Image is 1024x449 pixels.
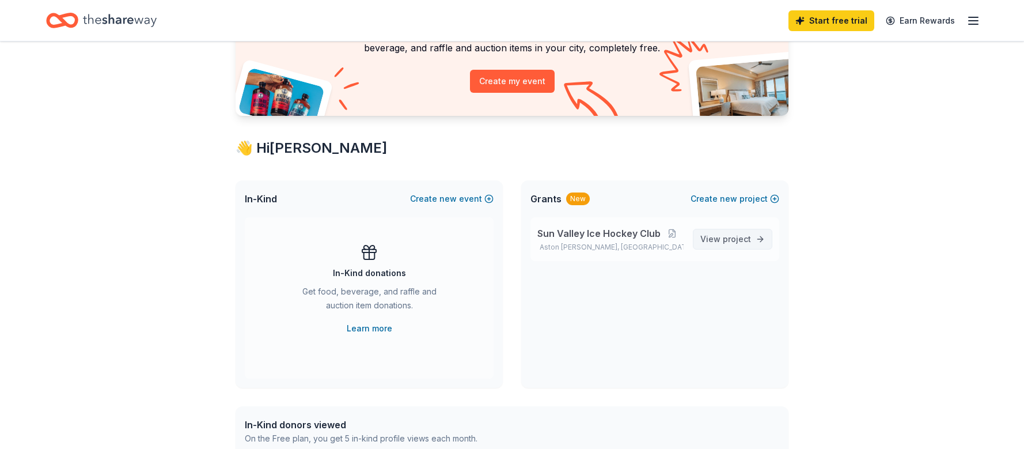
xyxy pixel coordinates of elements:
img: Curvy arrow [564,81,621,124]
div: 👋 Hi [PERSON_NAME] [236,139,788,157]
span: new [439,192,457,206]
span: Sun Valley Ice Hockey Club [537,227,661,240]
button: Createnewproject [691,192,779,206]
a: Learn more [347,322,392,335]
div: Get food, beverage, and raffle and auction item donations. [291,285,447,317]
span: project [723,234,751,244]
a: Home [46,7,157,34]
span: In-Kind [245,192,277,206]
span: new [720,192,737,206]
p: Aston [PERSON_NAME], [GEOGRAPHIC_DATA] [537,243,684,252]
span: Grants [530,192,562,206]
div: In-Kind donors viewed [245,418,477,432]
div: On the Free plan, you get 5 in-kind profile views each month. [245,432,477,446]
a: Earn Rewards [879,10,962,31]
a: View project [693,229,772,250]
div: New [566,193,590,205]
a: Start free trial [788,10,874,31]
button: Createnewevent [410,192,494,206]
span: View [700,232,751,246]
button: Create my event [470,70,555,93]
div: In-Kind donations [333,266,406,280]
